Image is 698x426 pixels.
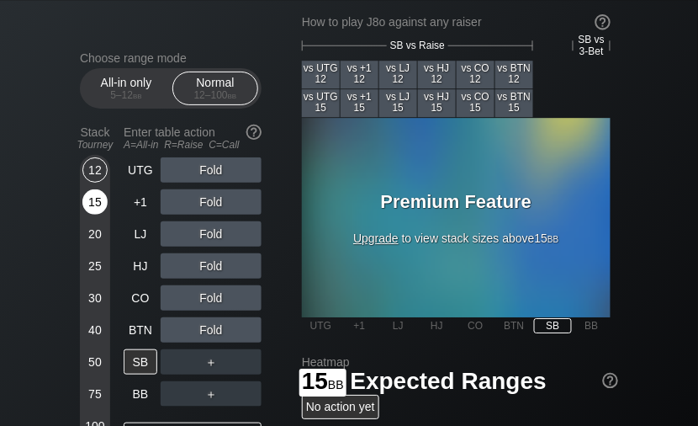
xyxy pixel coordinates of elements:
div: BB [124,381,157,407]
span: SB vs 3-Bet [574,34,610,57]
div: Fold [161,157,262,183]
div: CO [457,318,494,333]
div: No action yet [302,395,379,419]
div: vs BTN 15 [495,89,533,117]
div: Enter table action [124,119,262,157]
div: Fold [161,253,262,279]
span: bb [133,89,142,101]
img: help.32db89a4.svg [601,371,620,390]
div: LJ [124,221,157,247]
div: vs BTN 12 [495,61,533,88]
div: 30 [82,285,108,311]
div: vs LJ 12 [379,61,417,88]
div: BTN [495,318,533,333]
div: HJ [418,318,456,333]
div: All-in only [87,72,165,104]
div: +1 [341,318,378,333]
div: UTG [302,318,340,333]
div: vs CO 12 [457,61,494,88]
span: bb [328,374,344,392]
div: vs +1 12 [341,61,378,88]
div: 15 [82,189,108,215]
div: LJ [379,318,417,333]
div: vs UTG 12 [302,61,340,88]
div: BB [573,318,611,333]
div: 50 [82,349,108,375]
div: 12 – 100 [180,89,251,101]
div: +1 [124,189,157,215]
img: help.32db89a4.svg [245,123,263,141]
span: 15 [299,369,346,397]
div: 25 [82,253,108,279]
span: Upgrade [353,232,399,245]
div: vs +1 15 [341,89,378,117]
div: Fold [161,317,262,343]
div: 40 [82,317,108,343]
div: vs LJ 15 [379,89,417,117]
div: A=All-in R=Raise C=Call [124,139,262,151]
div: CO [124,285,157,311]
span: bb [228,89,237,101]
div: vs UTG 15 [302,89,340,117]
div: HJ [124,253,157,279]
span: bb [547,232,558,245]
div: to view stack sizes above 15 [352,191,562,245]
div: 20 [82,221,108,247]
div: vs HJ 15 [418,89,456,117]
div: Stack [73,119,117,157]
div: 5 – 12 [91,89,161,101]
div: Tourney [73,139,117,151]
h2: Choose range mode [80,51,262,65]
h1: Expected Ranges [302,367,618,395]
div: Fold [161,189,262,215]
div: Fold [161,221,262,247]
div: vs HJ 12 [418,61,456,88]
div: UTG [124,157,157,183]
div: 12 [82,157,108,183]
h3: Premium Feature [352,191,562,213]
div: 75 [82,381,108,407]
div: ＋ [161,349,262,375]
div: SB [534,318,572,333]
img: help.32db89a4.svg [594,13,612,31]
div: Normal [177,72,254,104]
div: SB [124,349,157,375]
div: vs CO 15 [457,89,494,117]
h2: Heatmap [302,355,618,369]
div: BTN [124,317,157,343]
span: SB vs Raise [390,40,445,51]
div: ＋ [161,381,262,407]
div: How to play J8o against any raiser [302,15,611,29]
div: Fold [161,285,262,311]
